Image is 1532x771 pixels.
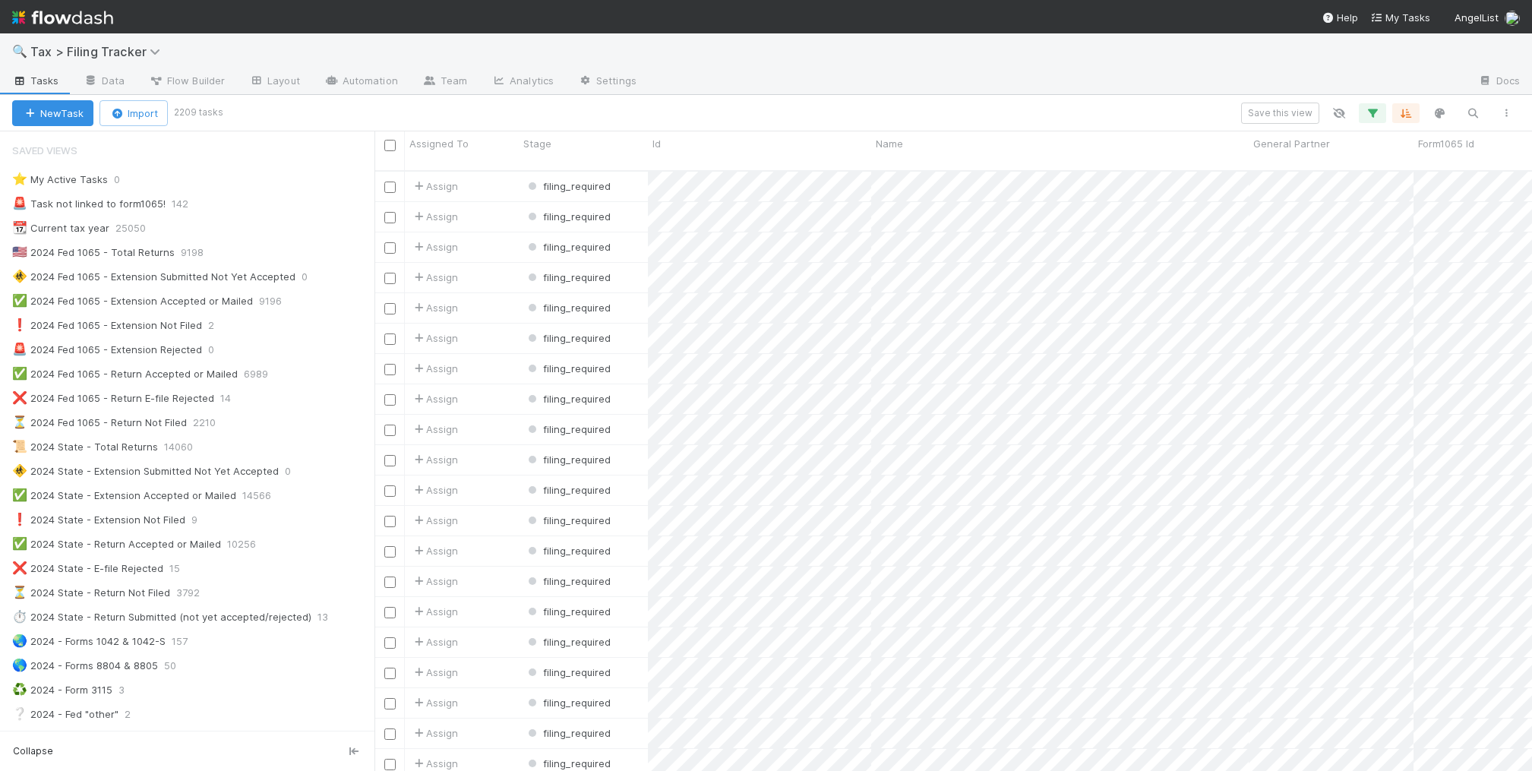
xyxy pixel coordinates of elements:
[525,453,611,466] span: filing_required
[525,393,611,405] span: filing_required
[525,666,611,678] span: filing_required
[525,484,611,496] span: filing_required
[12,219,109,238] div: Current tax year
[208,316,229,335] span: 2
[12,510,185,529] div: 2024 State - Extension Not Filed
[525,513,611,528] div: filing_required
[12,416,27,428] span: ⏳
[411,239,458,254] span: Assign
[237,70,312,94] a: Layout
[12,586,27,599] span: ⏳
[411,543,458,558] span: Assign
[114,170,135,189] span: 0
[384,182,396,193] input: Toggle Row Selected
[525,422,611,437] div: filing_required
[12,100,93,126] button: NewTask
[12,294,27,307] span: ✅
[411,422,458,437] div: Assign
[525,241,611,253] span: filing_required
[411,695,458,710] span: Assign
[411,330,458,346] div: Assign
[525,636,611,648] span: filing_required
[137,729,156,748] span: 1
[411,482,458,498] span: Assign
[1455,11,1499,24] span: AngelList
[12,488,27,501] span: ✅
[12,705,118,724] div: 2024 - Fed "other"
[525,543,611,558] div: filing_required
[525,634,611,649] div: filing_required
[169,559,195,578] span: 15
[193,413,231,432] span: 2210
[411,725,458,741] span: Assign
[172,194,204,213] span: 142
[12,267,295,286] div: 2024 Fed 1065 - Extension Submitted Not Yet Accepted
[384,637,396,649] input: Toggle Row Selected
[12,172,27,185] span: ⭐
[384,140,396,151] input: Toggle All Rows Selected
[523,136,551,151] span: Stage
[479,70,566,94] a: Analytics
[411,756,458,771] div: Assign
[312,70,410,94] a: Automation
[317,608,343,627] span: 13
[12,537,27,550] span: ✅
[384,607,396,618] input: Toggle Row Selected
[411,574,458,589] span: Assign
[384,273,396,284] input: Toggle Row Selected
[12,194,166,213] div: Task not linked to form1065!
[411,604,458,619] span: Assign
[118,681,140,700] span: 3
[100,100,168,126] button: Import
[525,514,611,526] span: filing_required
[525,300,611,315] div: filing_required
[525,695,611,710] div: filing_required
[1466,70,1532,94] a: Docs
[13,744,53,758] span: Collapse
[525,604,611,619] div: filing_required
[12,292,253,311] div: 2024 Fed 1065 - Extension Accepted or Mailed
[525,725,611,741] div: filing_required
[115,219,161,238] span: 25050
[30,44,168,59] span: Tax > Filing Tracker
[411,452,458,467] div: Assign
[164,656,191,675] span: 50
[164,438,208,457] span: 14060
[409,136,469,151] span: Assigned To
[242,486,286,505] span: 14566
[525,665,611,680] div: filing_required
[1370,10,1430,25] a: My Tasks
[172,632,203,651] span: 157
[12,318,27,331] span: ❗
[384,333,396,345] input: Toggle Row Selected
[12,707,27,720] span: ❔
[1505,11,1520,26] img: avatar_45ea4894-10ca-450f-982d-dabe3bd75b0b.png
[12,659,27,671] span: 🌎
[12,340,202,359] div: 2024 Fed 1065 - Extension Rejected
[384,364,396,375] input: Toggle Row Selected
[525,332,611,344] span: filing_required
[12,729,131,748] div: No Filing Check Filter
[12,656,158,675] div: 2024 - Forms 8804 & 8805
[1241,103,1319,124] button: Save this view
[384,425,396,436] input: Toggle Row Selected
[525,697,611,709] span: filing_required
[525,575,611,587] span: filing_required
[384,728,396,740] input: Toggle Row Selected
[227,535,271,554] span: 10256
[12,583,170,602] div: 2024 State - Return Not Filed
[12,632,166,651] div: 2024 - Forms 1042 & 1042-S
[1370,11,1430,24] span: My Tasks
[12,243,175,262] div: 2024 Fed 1065 - Total Returns
[285,462,306,481] span: 0
[525,209,611,224] div: filing_required
[411,361,458,376] span: Assign
[12,316,202,335] div: 2024 Fed 1065 - Extension Not Filed
[410,70,479,94] a: Team
[12,73,59,88] span: Tasks
[525,545,611,557] span: filing_required
[12,462,279,481] div: 2024 State - Extension Submitted Not Yet Accepted
[411,209,458,224] span: Assign
[525,239,611,254] div: filing_required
